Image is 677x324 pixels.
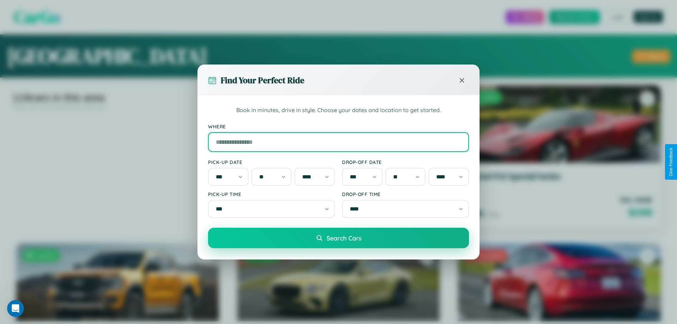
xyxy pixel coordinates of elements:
[327,234,361,242] span: Search Cars
[342,191,469,197] label: Drop-off Time
[208,159,335,165] label: Pick-up Date
[208,191,335,197] label: Pick-up Time
[342,159,469,165] label: Drop-off Date
[208,123,469,129] label: Where
[221,74,304,86] h3: Find Your Perfect Ride
[208,228,469,248] button: Search Cars
[208,106,469,115] p: Book in minutes, drive in style. Choose your dates and location to get started.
